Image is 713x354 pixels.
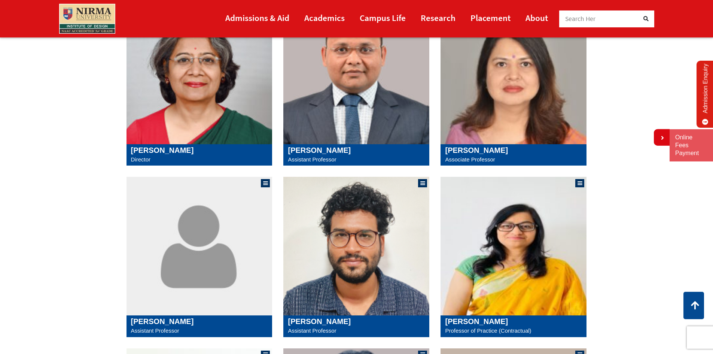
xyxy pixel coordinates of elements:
h5: [PERSON_NAME] [288,146,425,155]
a: [PERSON_NAME] Director [131,146,268,164]
img: Sangita Shroff [127,6,272,144]
h5: [PERSON_NAME] [288,317,425,326]
a: [PERSON_NAME] Assistant Professor [288,317,425,336]
p: Associate Professor [445,155,582,164]
img: Ajay Goyal [283,6,429,144]
a: About [525,9,548,26]
a: Placement [470,9,511,26]
a: [PERSON_NAME] Assistant Professor [288,146,425,164]
h5: [PERSON_NAME] [445,317,582,326]
img: main_logo [59,4,115,34]
p: Assistant Professor [288,326,425,336]
a: [PERSON_NAME] Associate Professor [445,146,582,164]
a: Online Fees Payment [675,134,707,157]
a: Campus Life [360,9,406,26]
a: [PERSON_NAME] Assistant Professor [131,317,268,336]
p: Professor of Practice (Contractual) [445,326,582,336]
img: Mona Gonsai [441,177,586,315]
a: Admissions & Aid [225,9,289,26]
h5: [PERSON_NAME] [445,146,582,155]
p: Assistant Professor [131,326,268,336]
span: Search Her [565,15,596,23]
a: Research [421,9,455,26]
a: [PERSON_NAME] Professor of Practice (Contractual) [445,317,582,336]
p: Director [131,155,268,164]
img: Kishenkumar Patel [127,177,272,315]
h5: [PERSON_NAME] [131,317,268,326]
p: Assistant Professor [288,155,425,164]
a: Academics [304,9,345,26]
img: Kanupriya Taneja [441,6,586,144]
h5: [PERSON_NAME] [131,146,268,155]
img: Kshitij Pachori [283,177,429,315]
